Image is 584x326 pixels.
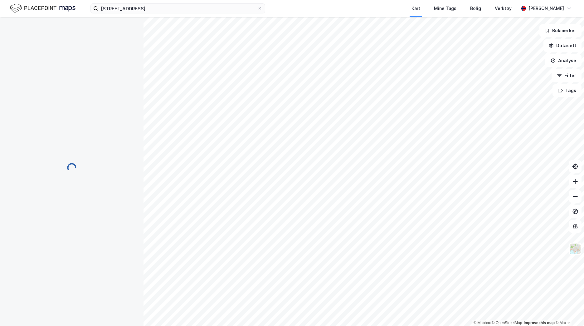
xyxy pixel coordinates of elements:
img: logo.f888ab2527a4732fd821a326f86c7f29.svg [10,3,75,14]
button: Analyse [545,54,582,67]
div: Bolig [470,5,481,12]
div: [PERSON_NAME] [528,5,564,12]
button: Filter [552,69,582,82]
div: Kontrollprogram for chat [553,296,584,326]
img: Z [569,243,581,255]
button: Bokmerker [539,24,582,37]
div: Verktøy [495,5,512,12]
button: Datasett [543,39,582,52]
a: OpenStreetMap [492,321,522,325]
button: Tags [552,84,582,97]
div: Mine Tags [434,5,456,12]
img: spinner.a6d8c91a73a9ac5275cf975e30b51cfb.svg [67,163,77,173]
div: Kart [411,5,420,12]
a: Mapbox [474,321,491,325]
input: Søk på adresse, matrikkel, gårdeiere, leietakere eller personer [98,4,257,13]
iframe: Chat Widget [553,296,584,326]
a: Improve this map [524,321,555,325]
